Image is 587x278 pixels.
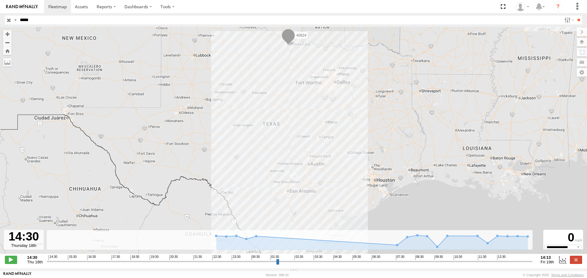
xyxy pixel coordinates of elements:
[333,255,342,260] span: 04:30
[3,38,12,47] button: Zoom out
[49,255,57,260] span: 14:30
[514,2,531,11] div: Caseta Laredo TX
[6,5,38,9] img: rand-logo.svg
[553,2,563,12] i: ?
[13,16,18,24] label: Search Query
[271,255,279,260] span: 01:30
[372,255,380,260] span: 06:30
[193,255,202,260] span: 21:30
[68,255,76,260] span: 15:30
[478,255,486,260] span: 11:30
[111,255,120,260] span: 17:30
[353,255,361,260] span: 05:30
[294,255,303,260] span: 02:30
[497,255,506,260] span: 12:30
[212,255,221,260] span: 22:30
[562,16,575,24] label: Search Filter Options
[251,255,260,260] span: 00:30
[27,260,43,264] span: Thu 18th Sep 2025
[541,255,554,260] strong: 14:13
[5,256,17,264] label: Play/Stop
[314,255,322,260] span: 03:30
[131,255,139,260] span: 18:30
[434,255,443,260] span: 09:30
[396,255,404,260] span: 07:30
[27,255,43,260] strong: 14:30
[454,255,462,260] span: 10:30
[150,255,158,260] span: 19:30
[169,255,178,260] span: 20:30
[3,30,12,38] button: Zoom in
[577,68,587,77] label: Map Settings
[3,47,12,55] button: Zoom Home
[570,256,582,264] label: Close
[266,273,289,277] div: Version: 308.01
[551,273,584,277] a: Terms and Conditions
[87,255,96,260] span: 16:30
[296,33,306,37] span: 40924
[3,272,31,278] a: Visit our Website
[3,58,12,67] label: Measure
[232,255,240,260] span: 23:30
[523,273,584,277] div: © Copyright 2025 -
[415,255,424,260] span: 08:30
[544,231,582,245] div: 0
[541,260,554,264] span: Fri 19th Sep 2025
